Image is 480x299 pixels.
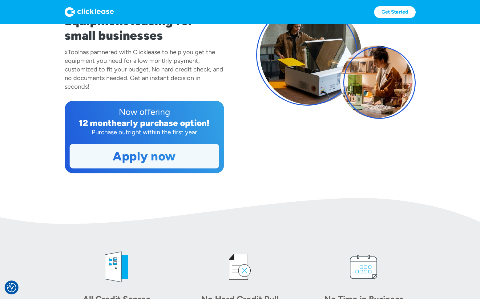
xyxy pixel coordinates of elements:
img: credit icon [221,248,258,285]
div: 12 month [79,118,117,128]
div: Purchase outright within the first year [70,128,219,136]
div: xTool [65,48,79,56]
h1: Equipment leasing for small businesses [65,13,224,43]
a: Get Started [374,6,416,18]
img: Logo [65,7,114,17]
img: welcome icon [98,248,135,285]
a: Apply now [70,144,219,168]
img: Revisit consent button [7,283,16,292]
img: calendar icon [345,248,382,285]
div: early purchase option! [117,118,210,128]
div: has partnered with Clicklease to help you get the equipment you need for a low monthly payment, c... [65,48,223,90]
div: Now offering [70,106,219,118]
button: Consent Preferences [7,283,16,292]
